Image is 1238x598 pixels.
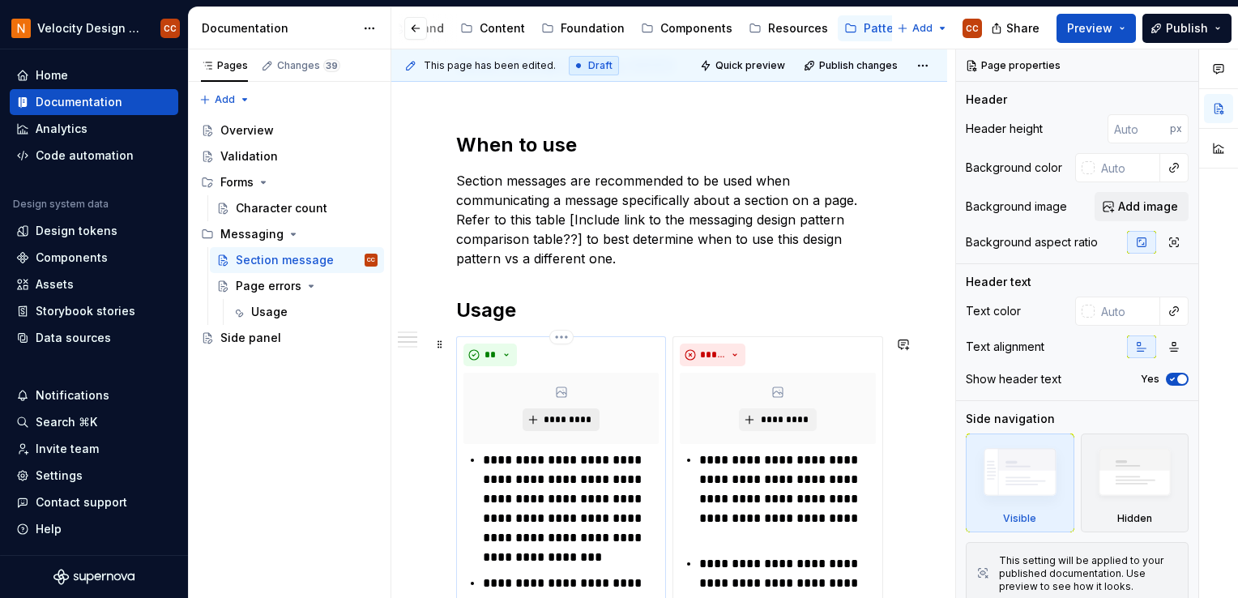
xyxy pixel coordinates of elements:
[799,54,905,77] button: Publish changes
[220,174,254,190] div: Forms
[10,409,178,435] button: Search ⌘K
[966,339,1044,355] div: Text alignment
[892,17,953,40] button: Add
[164,22,177,35] div: CC
[36,276,74,293] div: Assets
[10,245,178,271] a: Components
[36,67,68,83] div: Home
[1067,20,1112,36] span: Preview
[210,273,384,299] a: Page errors
[864,20,911,36] div: Patterns
[37,20,141,36] div: Velocity Design System by NAVEX
[535,15,631,41] a: Foundation
[715,59,785,72] span: Quick preview
[1095,153,1160,182] input: Auto
[367,252,375,268] div: CC
[966,371,1061,387] div: Show header text
[1142,14,1232,43] button: Publish
[966,234,1098,250] div: Background aspect ratio
[194,88,255,111] button: Add
[11,19,31,38] img: bb28370b-b938-4458-ba0e-c5bddf6d21d4.png
[10,382,178,408] button: Notifications
[215,93,235,106] span: Add
[251,304,288,320] div: Usage
[36,330,111,346] div: Data sources
[10,62,178,88] a: Home
[966,411,1055,427] div: Side navigation
[220,226,284,242] div: Messaging
[10,489,178,515] button: Contact support
[220,122,274,139] div: Overview
[1117,512,1152,525] div: Hidden
[194,169,384,195] div: Forms
[36,414,97,430] div: Search ⌘K
[966,434,1074,532] div: Visible
[966,92,1007,108] div: Header
[999,554,1178,593] div: This setting will be applied to your published documentation. Use preview to see how it looks.
[210,247,384,273] a: Section messageCC
[3,11,185,45] button: Velocity Design System by NAVEXCC
[966,303,1021,319] div: Text color
[10,516,178,542] button: Help
[36,303,135,319] div: Storybook stories
[424,59,556,72] span: This page has been edited.
[201,59,248,72] div: Pages
[912,22,933,35] span: Add
[983,14,1050,43] button: Share
[456,171,882,268] p: Section messages are recommended to be used when communicating a message specifically about a sec...
[1081,434,1189,532] div: Hidden
[236,278,301,294] div: Page errors
[225,299,384,325] a: Usage
[220,148,278,164] div: Validation
[456,297,882,323] h2: Usage
[10,89,178,115] a: Documentation
[194,143,384,169] a: Validation
[194,117,384,351] div: Page tree
[277,59,340,72] div: Changes
[36,521,62,537] div: Help
[36,147,134,164] div: Code automation
[36,121,88,137] div: Analytics
[454,15,531,41] a: Content
[202,20,355,36] div: Documentation
[838,15,918,41] a: Patterns
[10,325,178,351] a: Data sources
[695,54,792,77] button: Quick preview
[1057,14,1136,43] button: Preview
[10,298,178,324] a: Storybook stories
[660,20,732,36] div: Components
[480,20,525,36] div: Content
[966,121,1043,137] div: Header height
[10,218,178,244] a: Design tokens
[36,494,127,510] div: Contact support
[1170,122,1182,135] p: px
[36,387,109,404] div: Notifications
[236,200,327,216] div: Character count
[36,94,122,110] div: Documentation
[588,59,613,72] span: Draft
[10,143,178,169] a: Code automation
[194,221,384,247] div: Messaging
[742,15,835,41] a: Resources
[966,274,1031,290] div: Header text
[210,195,384,221] a: Character count
[194,117,384,143] a: Overview
[966,22,979,35] div: CC
[13,198,109,211] div: Design system data
[10,116,178,142] a: Analytics
[1166,20,1208,36] span: Publish
[194,325,384,351] a: Side panel
[966,160,1062,176] div: Background color
[1095,297,1160,326] input: Auto
[768,20,828,36] div: Resources
[1003,512,1036,525] div: Visible
[456,132,882,158] h2: When to use
[53,569,134,585] a: Supernova Logo
[220,330,281,346] div: Side panel
[36,468,83,484] div: Settings
[36,223,117,239] div: Design tokens
[819,59,898,72] span: Publish changes
[1141,373,1159,386] label: Yes
[1095,192,1189,221] button: Add image
[236,252,334,268] div: Section message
